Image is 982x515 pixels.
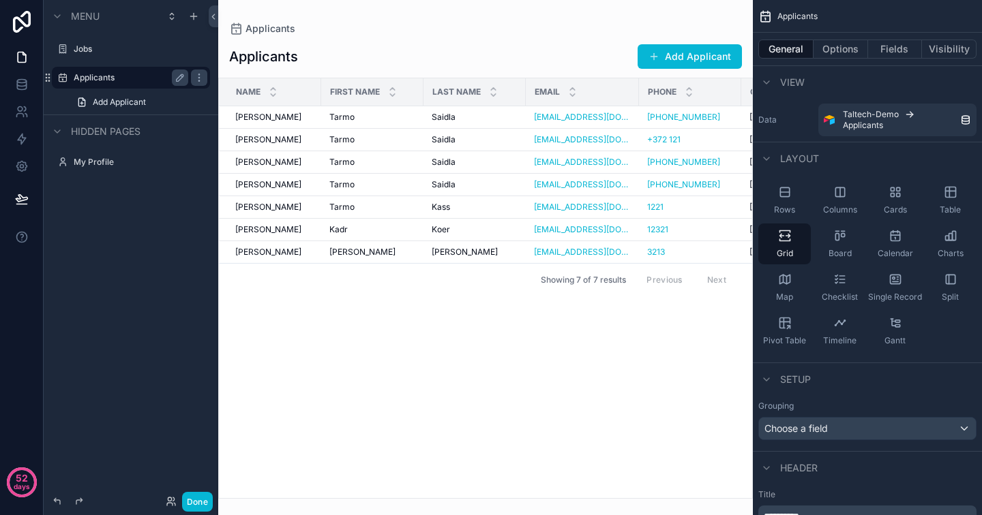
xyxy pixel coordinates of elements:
[780,373,811,386] span: Setup
[878,248,913,259] span: Calendar
[814,40,868,59] button: Options
[924,267,977,308] button: Split
[829,248,852,259] span: Board
[814,311,866,352] button: Timeline
[758,311,811,352] button: Pivot Table
[922,40,977,59] button: Visibility
[924,180,977,221] button: Table
[16,471,28,485] p: 52
[758,180,811,221] button: Rows
[940,204,961,215] span: Table
[869,223,921,264] button: Calendar
[942,292,959,302] span: Split
[93,97,146,108] span: Add Applicant
[750,87,788,97] span: Created
[780,76,805,89] span: View
[869,267,921,308] button: Single Record
[818,104,977,136] a: Taltech-DemoApplicants
[182,492,213,512] button: Done
[868,292,922,302] span: Single Record
[924,223,977,264] button: Charts
[823,335,857,346] span: Timeline
[777,11,818,22] span: Applicants
[869,180,921,221] button: Cards
[758,40,814,59] button: General
[758,267,811,308] button: Map
[814,223,866,264] button: Board
[823,204,857,215] span: Columns
[535,87,560,97] span: Email
[780,152,819,166] span: Layout
[843,120,883,131] span: Applicants
[814,180,866,221] button: Columns
[648,87,676,97] span: Phone
[74,157,207,168] label: My Profile
[764,422,828,434] span: Choose a field
[868,40,923,59] button: Fields
[822,292,858,302] span: Checklist
[884,335,906,346] span: Gantt
[938,248,964,259] span: Charts
[758,114,813,125] label: Data
[541,275,626,285] span: Showing 7 of 7 results
[884,204,907,215] span: Cards
[843,109,899,120] span: Taltech-Demo
[14,477,30,496] p: days
[432,87,481,97] span: Last Name
[71,10,100,23] span: Menu
[824,114,835,125] img: Airtable Logo
[758,489,977,500] label: Title
[869,311,921,352] button: Gantt
[777,248,793,259] span: Grid
[776,292,793,302] span: Map
[758,417,977,440] button: Choose a field
[814,267,866,308] button: Checklist
[758,401,794,411] label: Grouping
[74,72,183,83] label: Applicants
[763,335,806,346] span: Pivot Table
[780,461,818,475] span: Header
[330,87,380,97] span: First name
[74,44,207,54] label: Jobs
[758,223,811,264] button: Grid
[236,87,261,97] span: Name
[774,204,795,215] span: Rows
[71,125,140,138] span: Hidden pages
[68,91,210,113] a: Add Applicant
